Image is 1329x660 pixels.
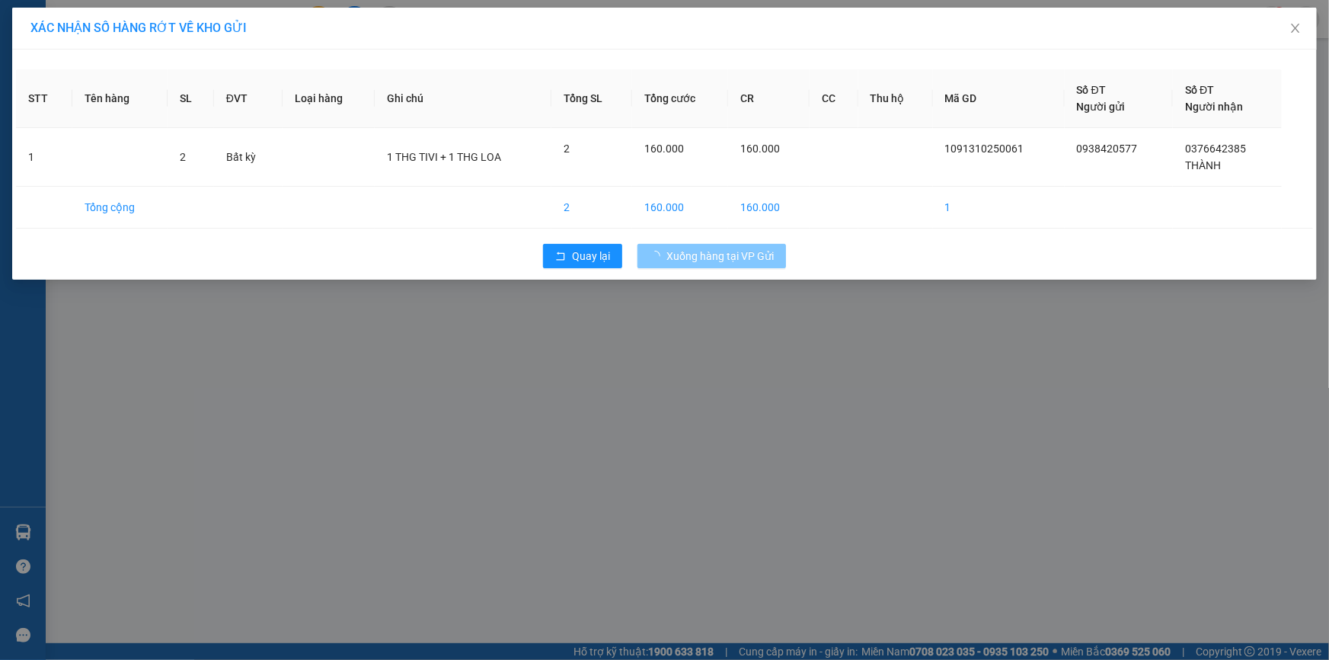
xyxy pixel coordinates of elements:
[7,7,83,83] img: logo.jpg
[214,69,283,128] th: ĐVT
[858,69,933,128] th: Thu hộ
[551,187,632,229] td: 2
[728,69,810,128] th: CR
[632,69,728,128] th: Tổng cước
[72,69,168,128] th: Tên hàng
[30,21,247,35] span: XÁC NHẬN SỐ HÀNG RỚT VỀ KHO GỬI
[7,53,290,72] li: 02523854854, 0913854356
[572,248,610,264] span: Quay lại
[555,251,566,263] span: rollback
[88,10,216,29] b: [PERSON_NAME]
[666,248,774,264] span: Xuống hàng tại VP Gửi
[810,69,858,128] th: CC
[16,69,72,128] th: STT
[1077,84,1106,96] span: Số ĐT
[933,187,1065,229] td: 1
[387,151,501,163] span: 1 THG TIVI + 1 THG LOA
[728,187,810,229] td: 160.000
[1185,84,1214,96] span: Số ĐT
[543,244,622,268] button: rollbackQuay lại
[564,143,570,155] span: 2
[283,69,375,128] th: Loại hàng
[72,187,168,229] td: Tổng cộng
[1185,101,1243,113] span: Người nhận
[16,128,72,187] td: 1
[214,128,283,187] td: Bất kỳ
[180,151,186,163] span: 2
[168,69,214,128] th: SL
[933,69,1065,128] th: Mã GD
[7,34,290,53] li: 01 [PERSON_NAME]
[740,143,780,155] span: 160.000
[88,56,100,68] span: phone
[88,37,100,49] span: environment
[375,69,551,128] th: Ghi chú
[1289,22,1302,34] span: close
[945,143,1024,155] span: 1091310250061
[1077,143,1138,155] span: 0938420577
[632,187,728,229] td: 160.000
[1185,159,1221,171] span: THÀNH
[637,244,786,268] button: Xuống hàng tại VP Gửi
[551,69,632,128] th: Tổng SL
[650,251,666,261] span: loading
[1077,101,1126,113] span: Người gửi
[7,95,154,120] b: GỬI : 109 QL 13
[644,143,684,155] span: 160.000
[1185,143,1246,155] span: 0376642385
[1274,8,1317,50] button: Close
